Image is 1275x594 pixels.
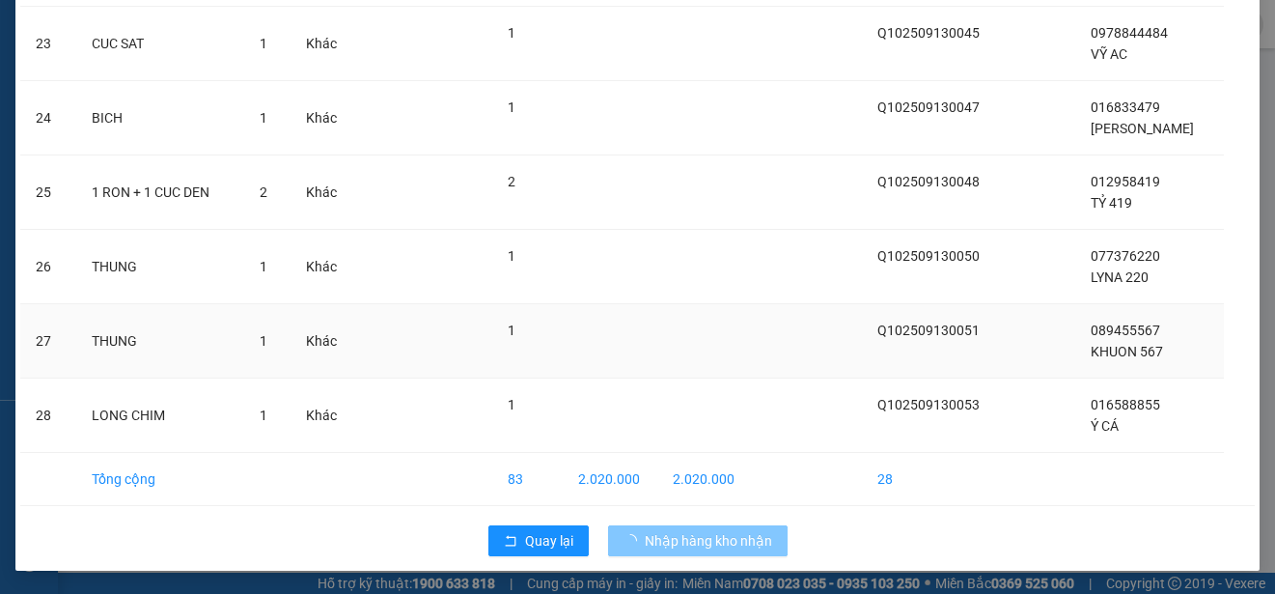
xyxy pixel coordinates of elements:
td: 24 [20,81,76,156]
td: 28 [862,453,995,506]
td: Khác [291,379,352,453]
button: Nhập hàng kho nhận [608,525,788,556]
span: 1 [508,248,515,264]
td: CUC SAT [76,7,244,81]
span: Q102509130048 [877,174,980,189]
td: 25 [20,156,76,230]
span: rollback [504,534,517,550]
td: BICH [76,81,244,156]
span: 1 [260,333,267,349]
button: rollbackQuay lại [488,525,589,556]
td: Khác [291,230,352,304]
span: Q102509130053 [877,397,980,412]
span: 089455567 [1091,323,1160,338]
span: Nhập hàng kho nhận [645,530,772,552]
td: 2.020.000 [563,453,656,506]
span: KHUON 567 [1091,344,1163,359]
td: 27 [20,304,76,379]
span: 1 [508,99,515,115]
td: 2.020.000 [657,453,750,506]
span: Quay lại [525,530,573,552]
span: 1 [508,323,515,338]
span: loading [624,534,645,548]
td: THUNG [76,230,244,304]
span: 016833479 [1091,99,1160,115]
td: 23 [20,7,76,81]
td: 28 [20,379,76,453]
span: VỸ AC [1091,46,1127,62]
span: 012958419 [1091,174,1160,189]
td: 1 RON + 1 CUC DEN [76,156,244,230]
td: THUNG [76,304,244,379]
span: 1 [260,110,267,126]
span: 016588855 [1091,397,1160,412]
span: 1 [260,36,267,51]
span: Q102509130051 [877,323,980,338]
td: Khác [291,156,352,230]
span: 1 [260,259,267,274]
td: Khác [291,81,352,156]
td: Khác [291,7,352,81]
span: Ý CÁ [1091,418,1119,434]
span: 1 [508,25,515,41]
span: TỶ 419 [1091,195,1132,211]
td: 26 [20,230,76,304]
span: Q102509130045 [877,25,980,41]
td: Tổng cộng [76,453,244,506]
span: Q102509130050 [877,248,980,264]
td: LONG CHIM [76,379,244,453]
span: 0978844484 [1091,25,1168,41]
span: 2 [508,174,515,189]
span: 2 [260,184,267,200]
span: [PERSON_NAME] [1091,121,1194,136]
span: 1 [508,397,515,412]
td: Khác [291,304,352,379]
span: Q102509130047 [877,99,980,115]
span: LYNA 220 [1091,269,1149,285]
span: 1 [260,408,267,423]
td: 83 [492,453,563,506]
span: 077376220 [1091,248,1160,264]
